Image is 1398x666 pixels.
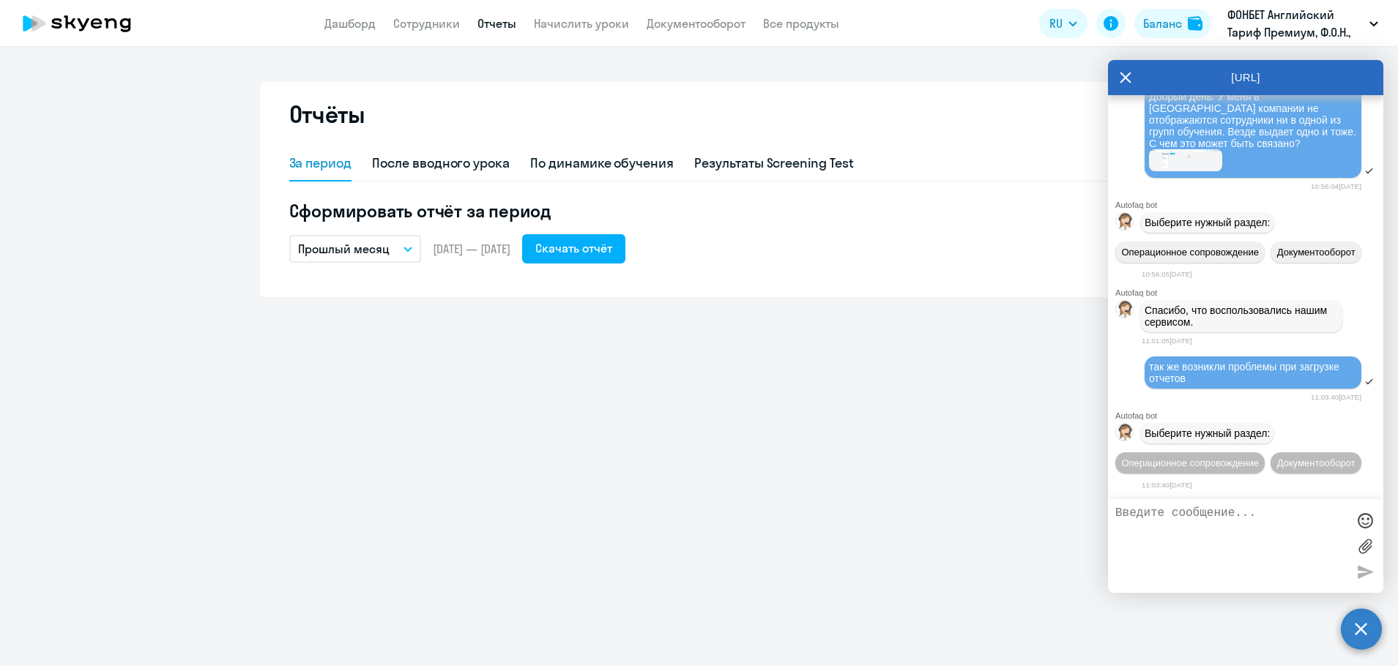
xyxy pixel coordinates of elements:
[324,16,376,31] a: Дашборд
[1149,149,1222,171] img: image.png
[1142,337,1192,345] time: 11:01:05[DATE]
[1116,301,1134,322] img: bot avatar
[534,16,629,31] a: Начислить уроки
[522,234,625,263] button: Скачать отчёт
[289,235,421,263] button: Прошлый месяц
[393,16,460,31] a: Сотрудники
[1142,270,1192,278] time: 10:56:05[DATE]
[1115,242,1265,263] button: Операционное сопровождение
[433,241,510,257] span: [DATE] — [DATE]
[1134,9,1211,38] button: Балансbalance
[372,154,510,173] div: После вводного урока
[289,199,1109,222] h5: Сформировать отчёт за период
[1116,424,1134,445] img: bot avatar
[1121,247,1259,258] span: Операционное сопровождение
[1311,393,1361,401] time: 11:03:40[DATE]
[647,16,746,31] a: Документооборот
[1149,361,1342,384] span: так же возникли проблемы при загрузке отчетов
[1145,304,1330,328] span: Спасибо, что воспользовались нашим сервисом.
[289,100,365,129] h2: Отчёты
[289,154,352,173] div: За период
[1039,9,1087,38] button: RU
[1115,288,1383,297] div: Autofaq bot
[694,154,854,173] div: Результаты Screening Test
[1049,15,1063,32] span: RU
[1271,242,1361,263] button: Документооборот
[530,154,674,173] div: По динамике обучения
[763,16,839,31] a: Все продукты
[1115,201,1383,209] div: Autofaq bot
[1354,535,1376,557] label: Лимит 10 файлов
[477,16,516,31] a: Отчеты
[1220,6,1386,41] button: ФОНБЕТ Английский Тариф Премиум, Ф.О.Н., ООО
[535,239,612,257] div: Скачать отчёт
[1277,247,1356,258] span: Документооборот
[1277,457,1356,468] span: Документооборот
[1115,411,1383,420] div: Autofaq bot
[1271,452,1361,474] button: Документооборот
[1227,6,1364,41] p: ФОНБЕТ Английский Тариф Премиум, Ф.О.Н., ООО
[1311,182,1361,190] time: 10:56:04[DATE]
[1188,16,1202,31] img: balance
[1143,15,1182,32] div: Баланс
[1149,91,1359,149] span: Добрый день. У меня в [GEOGRAPHIC_DATA] компании не отображаются сотрудники ни в одной из групп о...
[1115,452,1265,474] button: Операционное сопровождение
[1145,427,1270,439] span: Выберите нужный раздел:
[1116,213,1134,234] img: bot avatar
[1121,457,1259,468] span: Операционное сопровождение
[1142,481,1192,489] time: 11:03:40[DATE]
[1145,217,1270,228] span: Выберите нужный раздел:
[298,240,390,258] p: Прошлый месяц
